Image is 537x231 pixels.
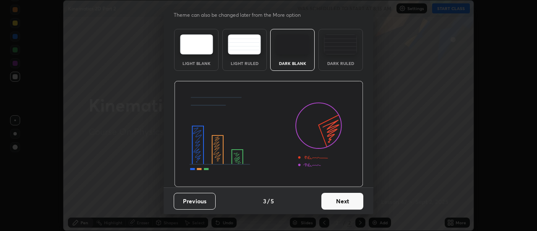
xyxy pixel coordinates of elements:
img: lightRuledTheme.5fabf969.svg [228,34,261,55]
div: Light Ruled [228,61,261,65]
div: Dark Blank [276,61,309,65]
img: darkTheme.f0cc69e5.svg [276,34,309,55]
img: lightTheme.e5ed3b09.svg [180,34,213,55]
img: darkRuledTheme.de295e13.svg [324,34,357,55]
h4: 5 [271,197,274,205]
h4: 3 [263,197,266,205]
div: Light Blank [180,61,213,65]
img: darkThemeBanner.d06ce4a2.svg [174,81,363,187]
button: Previous [174,193,216,210]
p: Theme can also be changed later from the More option [174,11,310,19]
div: Dark Ruled [324,61,357,65]
h4: / [267,197,270,205]
button: Next [321,193,363,210]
